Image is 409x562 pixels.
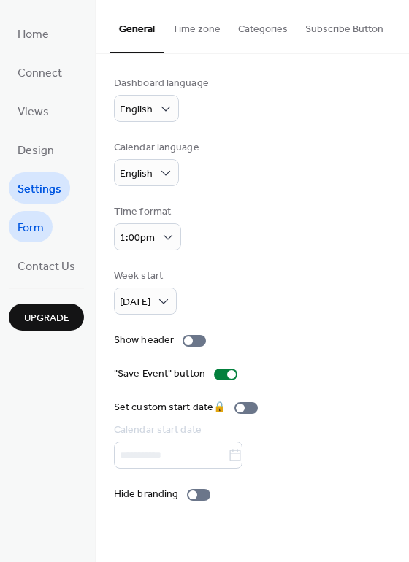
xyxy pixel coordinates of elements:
[18,217,44,239] span: Form
[9,134,63,165] a: Design
[114,333,174,348] div: Show header
[18,255,75,278] span: Contact Us
[18,23,49,46] span: Home
[9,250,84,281] a: Contact Us
[120,228,155,248] span: 1:00pm
[120,293,150,312] span: [DATE]
[9,172,70,204] a: Settings
[9,56,71,88] a: Connect
[114,366,205,382] div: "Save Event" button
[9,211,53,242] a: Form
[120,164,153,184] span: English
[18,178,61,201] span: Settings
[18,101,49,123] span: Views
[114,487,178,502] div: Hide branding
[24,311,69,326] span: Upgrade
[9,18,58,49] a: Home
[18,139,54,162] span: Design
[9,304,84,331] button: Upgrade
[114,204,178,220] div: Time format
[18,62,62,85] span: Connect
[114,76,209,91] div: Dashboard language
[9,95,58,126] a: Views
[120,100,153,120] span: English
[114,269,174,284] div: Week start
[114,140,199,155] div: Calendar language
